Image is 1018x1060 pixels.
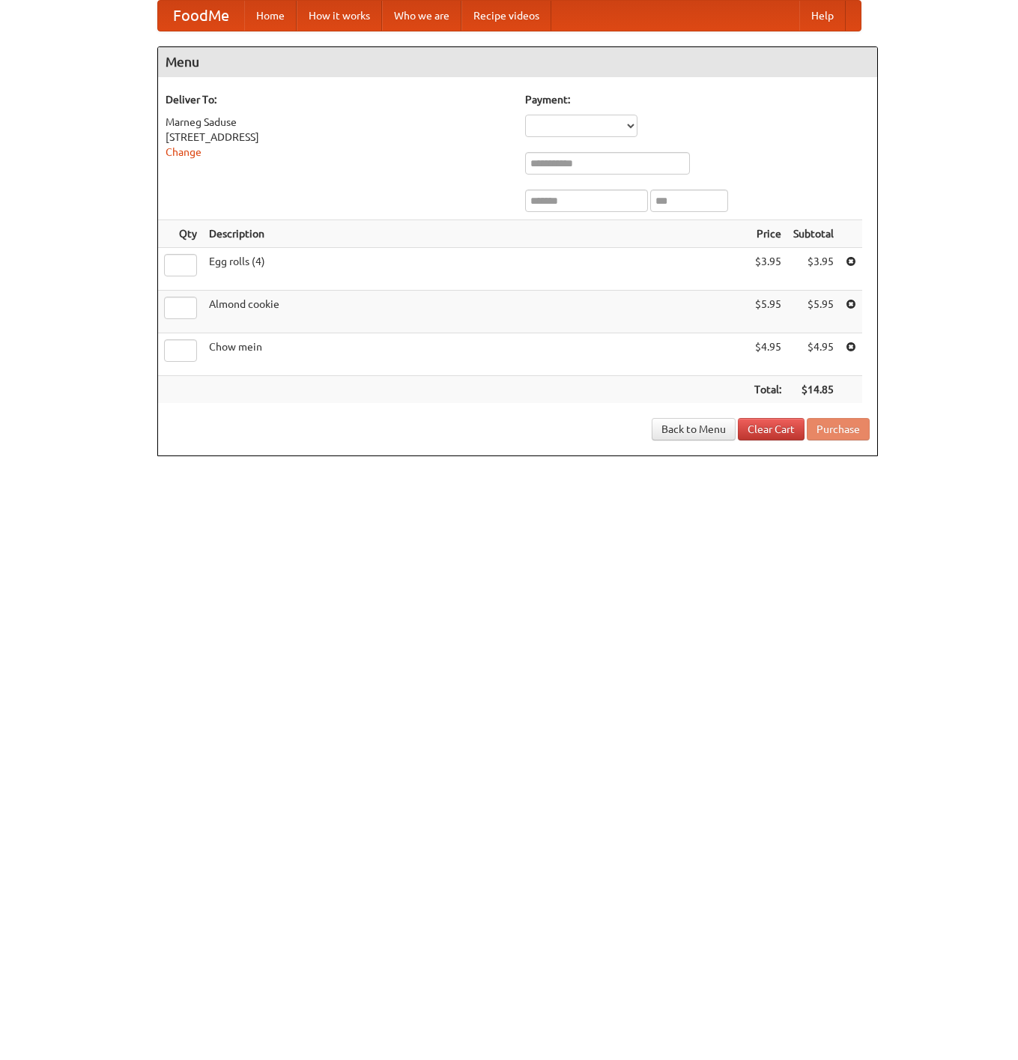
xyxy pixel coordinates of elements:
[203,220,748,248] th: Description
[166,146,202,158] a: Change
[787,376,840,404] th: $14.85
[203,248,748,291] td: Egg rolls (4)
[787,291,840,333] td: $5.95
[166,92,510,107] h5: Deliver To:
[787,248,840,291] td: $3.95
[807,418,870,440] button: Purchase
[738,418,805,440] a: Clear Cart
[158,220,203,248] th: Qty
[203,291,748,333] td: Almond cookie
[748,333,787,376] td: $4.95
[244,1,297,31] a: Home
[787,333,840,376] td: $4.95
[799,1,846,31] a: Help
[166,130,510,145] div: [STREET_ADDRESS]
[748,248,787,291] td: $3.95
[158,47,877,77] h4: Menu
[525,92,870,107] h5: Payment:
[748,220,787,248] th: Price
[203,333,748,376] td: Chow mein
[158,1,244,31] a: FoodMe
[787,220,840,248] th: Subtotal
[461,1,551,31] a: Recipe videos
[748,376,787,404] th: Total:
[166,115,510,130] div: Marneg Saduse
[382,1,461,31] a: Who we are
[297,1,382,31] a: How it works
[748,291,787,333] td: $5.95
[652,418,736,440] a: Back to Menu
